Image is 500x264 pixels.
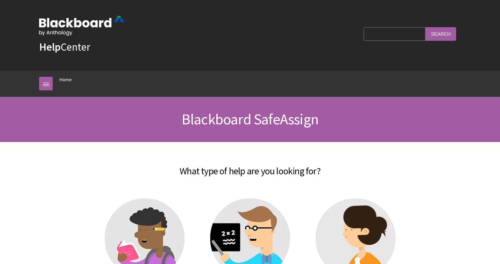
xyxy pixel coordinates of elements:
[39,16,124,36] img: Blackboard by Anthology
[39,40,90,54] a: HelpCenter
[182,110,318,128] span: Blackboard SafeAssign
[39,40,61,54] strong: Help
[39,156,461,178] h2: What type of help are you looking for?
[426,27,456,40] input: Search
[60,75,72,84] a: Home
